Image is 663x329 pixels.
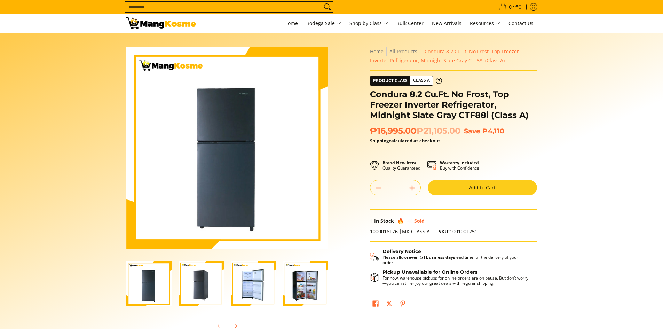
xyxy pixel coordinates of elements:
[466,14,504,33] a: Resources
[370,228,430,235] span: 1000016176 |MK CLASS A
[382,160,420,171] p: Quality Guaranteed
[382,254,530,265] p: Please allow lead time for the delivery of your order.
[514,5,522,9] span: ₱0
[370,76,442,86] a: Product Class Class A
[370,47,537,65] nav: Breadcrumbs
[389,48,417,55] a: All Products
[370,138,389,144] a: Shipping
[349,19,388,28] span: Shop by Class
[382,269,477,275] strong: Pickup Unavailable for Online Orders
[382,248,421,254] strong: Delivery Notice
[505,14,537,33] a: Contact Us
[370,89,537,120] h1: Condura 8.2 Cu.Ft. No Frost, Top Freezer Inverter Refrigerator, Midnight Slate Gray CTF88i (Class A)
[508,5,513,9] span: 0
[203,14,537,33] nav: Main Menu
[374,218,394,224] span: In Stock
[179,261,224,306] img: Condura 8.2 Cu.Ft. No Frost, Top Freezer Inverter Refrigerator, Midnight Slate Gray CTF88i (Class...
[346,14,392,33] a: Shop by Class
[440,160,479,171] p: Buy with Confidence
[407,218,413,224] span: 48
[432,20,461,26] span: New Arrivals
[370,48,519,64] span: Condura 8.2 Cu.Ft. No Frost, Top Freezer Inverter Refrigerator, Midnight Slate Gray CTF88i (Class A)
[396,20,424,26] span: Bulk Center
[126,261,172,306] img: Condura 8.2 Cu.Ft. No Frost, Top Freezer Inverter Refrigerator, Midnight Slate Gray CTF88i (Class...
[482,127,504,135] span: ₱4,110
[126,17,196,29] img: Condura 8.2 Cu.Ft. No Frost, Top Freezer Inverter Refrigerator, Midnig | Mang Kosme
[303,14,345,33] a: Bodega Sale
[404,182,420,194] button: Add
[393,14,427,33] a: Bulk Center
[371,299,380,311] a: Share on Facebook
[370,182,387,194] button: Subtract
[407,254,455,260] strong: seven (7) business days
[283,261,328,306] img: Condura 8.2 Cu.Ft. No Frost, Top Freezer Inverter Refrigerator, Midnight Slate Gray CTF88i (Class...
[428,180,537,195] button: Add to Cart
[440,160,479,166] strong: Warranty Included
[470,19,500,28] span: Resources
[126,47,328,249] img: Condura 8.2 Cu.Ft. No Frost, Top Freezer Inverter Refrigerator, Midnight Slate Gray CTF88i (Class A)
[382,275,530,286] p: For now, warehouse pickups for online orders are on pause. But don’t worry—you can still enjoy ou...
[370,249,530,265] button: Shipping & Delivery
[284,20,298,26] span: Home
[439,228,477,235] span: 1001001251
[439,228,450,235] span: SKU:
[414,218,425,224] span: Sold
[370,126,460,136] span: ₱16,995.00
[370,138,440,144] strong: calculated at checkout
[322,2,333,12] button: Search
[497,3,523,11] span: •
[370,76,410,85] span: Product Class
[464,127,480,135] span: Save
[281,14,301,33] a: Home
[416,126,460,136] del: ₱21,105.00
[384,299,394,311] a: Post on X
[231,261,276,306] img: Condura 8.2 Cu.Ft. No Frost, Top Freezer Inverter Refrigerator, Midnight Slate Gray CTF88i (Class...
[410,76,433,85] span: Class A
[370,48,384,55] a: Home
[508,20,534,26] span: Contact Us
[306,19,341,28] span: Bodega Sale
[398,299,408,311] a: Pin on Pinterest
[382,160,416,166] strong: Brand New Item
[370,218,373,224] span: 1
[428,14,465,33] a: New Arrivals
